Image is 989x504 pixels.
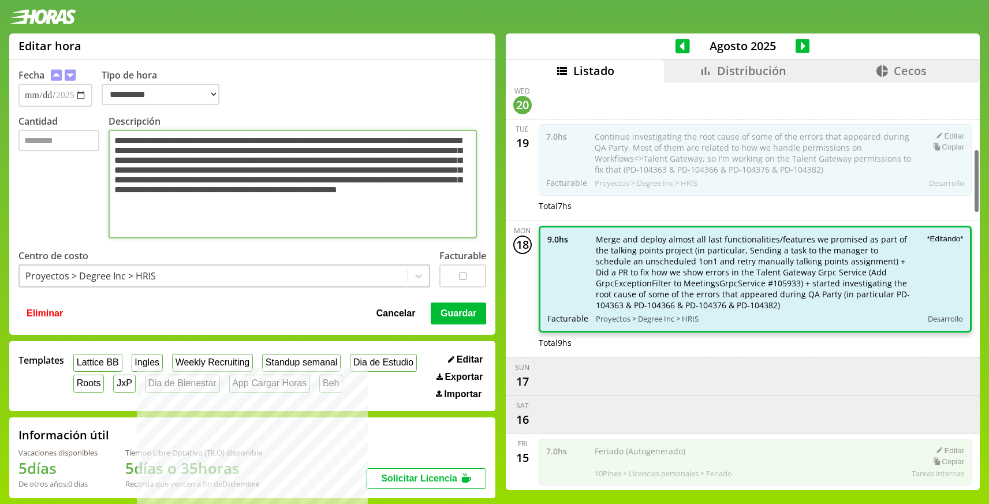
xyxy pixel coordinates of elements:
button: Eliminar [23,303,66,324]
button: Dia de Bienestar [145,375,220,393]
span: Templates [18,354,64,367]
button: Guardar [431,303,486,324]
div: Recordá que vencen a fin de [125,479,262,489]
h2: Información útil [18,427,109,443]
button: Exportar [433,371,486,383]
label: Fecha [18,69,44,81]
div: 17 [513,372,532,391]
label: Cantidad [18,115,109,241]
button: Cancelar [373,303,419,324]
div: Total 9 hs [539,337,972,348]
div: Sat [516,401,529,410]
div: Fri [518,439,527,449]
button: Weekly Recruiting [172,354,253,372]
button: Standup semanal [262,354,341,372]
span: Agosto 2025 [690,38,796,54]
button: Lattice BB [73,354,122,372]
button: JxP [113,375,135,393]
div: 16 [513,410,532,429]
h1: Editar hora [18,38,81,54]
label: Centro de costo [18,249,88,262]
button: App Cargar Horas [229,375,311,393]
button: Roots [73,375,104,393]
b: Diciembre [222,479,259,489]
label: Facturable [439,249,486,262]
label: Descripción [109,115,486,241]
div: Tue [516,124,529,134]
div: 15 [513,449,532,467]
span: Editar [457,354,483,365]
div: Sun [515,363,529,372]
button: Editar [445,354,486,365]
div: 18 [513,236,532,254]
button: Ingles [132,354,163,372]
div: Vacaciones disponibles [18,447,98,458]
img: logotipo [9,9,76,24]
div: 20 [513,96,532,114]
div: Proyectos > Degree Inc > HRIS [25,270,156,282]
div: Mon [514,226,531,236]
h1: 5 días o 35 horas [125,458,262,479]
span: Distribución [717,63,786,79]
h1: 5 días [18,458,98,479]
span: Listado [573,63,614,79]
div: Wed [514,86,530,96]
span: Cecos [894,63,927,79]
button: Solicitar Licencia [366,468,486,489]
span: Exportar [445,372,483,382]
select: Tipo de hora [102,84,219,105]
div: Total 7 hs [539,200,972,211]
input: Cantidad [18,130,99,151]
div: scrollable content [506,83,980,488]
button: Dia de Estudio [350,354,417,372]
div: De otros años: 0 días [18,479,98,489]
button: Beh [319,375,342,393]
span: Importar [444,389,482,400]
span: Solicitar Licencia [381,473,457,483]
textarea: Descripción [109,130,477,238]
div: 19 [513,134,532,152]
label: Tipo de hora [102,69,229,107]
div: Tiempo Libre Optativo (TiLO) disponible [125,447,262,458]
